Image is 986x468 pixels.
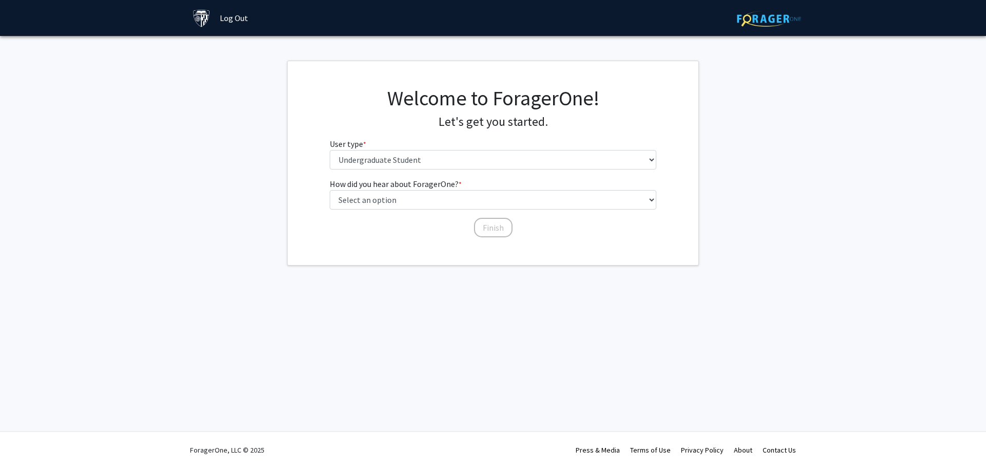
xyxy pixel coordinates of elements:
[763,445,796,455] a: Contact Us
[190,432,264,468] div: ForagerOne, LLC © 2025
[330,115,657,129] h4: Let's get you started.
[737,11,801,27] img: ForagerOne Logo
[330,86,657,110] h1: Welcome to ForagerOne!
[474,218,513,237] button: Finish
[330,138,366,150] label: User type
[8,422,44,460] iframe: Chat
[630,445,671,455] a: Terms of Use
[576,445,620,455] a: Press & Media
[681,445,724,455] a: Privacy Policy
[193,9,211,27] img: Johns Hopkins University Logo
[734,445,752,455] a: About
[330,178,462,190] label: How did you hear about ForagerOne?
